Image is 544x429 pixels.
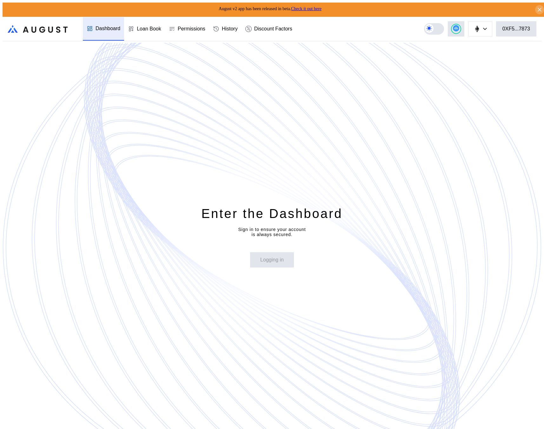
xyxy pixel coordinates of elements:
[238,227,306,237] div: Sign in to ensure your account is always secured.
[137,26,161,32] div: Loan Book
[201,205,342,222] div: Enter the Dashboard
[502,26,530,32] div: 0XF5...7873
[209,17,242,41] a: History
[83,17,124,41] a: Dashboard
[222,26,238,32] div: History
[468,21,492,36] button: chain logo
[474,25,481,32] img: chain logo
[96,26,120,31] div: Dashboard
[219,6,322,11] span: August v2 app has been released in beta.
[165,17,209,41] a: Permissions
[496,21,536,36] button: 0XF5...7873
[242,17,296,41] a: Discount Factors
[178,26,205,32] div: Permissions
[254,26,292,32] div: Discount Factors
[124,17,165,41] a: Loan Book
[250,252,294,267] button: Logging in
[291,6,322,11] a: Check it out here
